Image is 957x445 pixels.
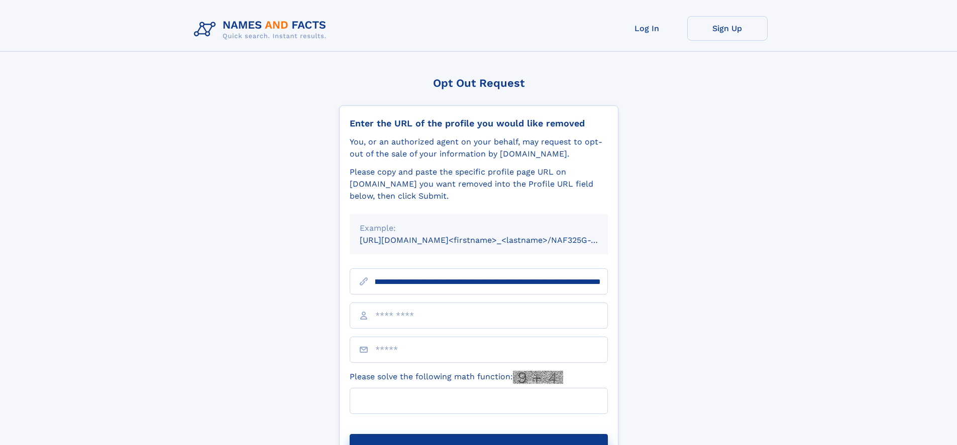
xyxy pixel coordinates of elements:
[190,16,335,43] img: Logo Names and Facts
[360,222,598,234] div: Example:
[360,235,627,245] small: [URL][DOMAIN_NAME]<firstname>_<lastname>/NAF325G-xxxxxxxx
[350,371,563,384] label: Please solve the following math function:
[687,16,768,41] a: Sign Up
[350,118,608,129] div: Enter the URL of the profile you would like removed
[350,136,608,160] div: You, or an authorized agent on your behalf, may request to opt-out of the sale of your informatio...
[350,166,608,202] div: Please copy and paste the specific profile page URL on [DOMAIN_NAME] you want removed into the Pr...
[339,77,618,89] div: Opt Out Request
[607,16,687,41] a: Log In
